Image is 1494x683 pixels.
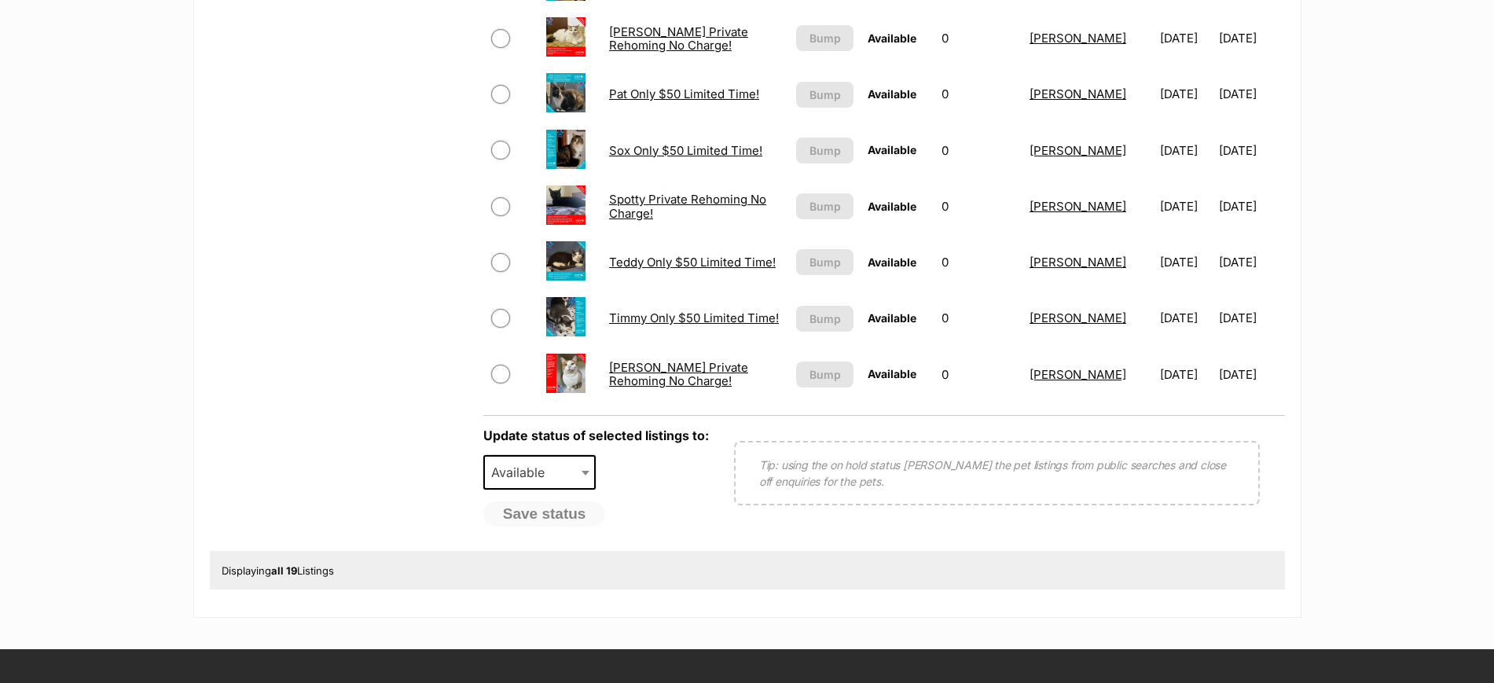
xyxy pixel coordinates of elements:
[1219,123,1283,178] td: [DATE]
[1030,143,1126,158] a: [PERSON_NAME]
[868,200,916,213] span: Available
[868,311,916,325] span: Available
[1219,347,1283,402] td: [DATE]
[809,30,841,46] span: Bump
[1030,199,1126,214] a: [PERSON_NAME]
[809,198,841,215] span: Bump
[868,367,916,380] span: Available
[1219,11,1283,65] td: [DATE]
[1154,11,1217,65] td: [DATE]
[796,362,854,387] button: Bump
[1219,235,1283,289] td: [DATE]
[935,67,1022,121] td: 0
[868,87,916,101] span: Available
[796,82,854,108] button: Bump
[809,86,841,103] span: Bump
[609,143,762,158] a: Sox Only $50 Limited Time!
[222,564,334,577] span: Displaying Listings
[796,249,854,275] button: Bump
[483,455,596,490] span: Available
[935,291,1022,345] td: 0
[935,347,1022,402] td: 0
[868,255,916,269] span: Available
[485,461,560,483] span: Available
[796,25,854,51] button: Bump
[271,564,297,577] strong: all 19
[935,179,1022,233] td: 0
[935,123,1022,178] td: 0
[1030,310,1126,325] a: [PERSON_NAME]
[796,193,854,219] button: Bump
[1030,255,1126,270] a: [PERSON_NAME]
[809,310,841,327] span: Bump
[796,138,854,163] button: Bump
[868,143,916,156] span: Available
[609,360,748,388] a: [PERSON_NAME] Private Rehoming No Charge!
[609,24,748,53] a: [PERSON_NAME] Private Rehoming No Charge!
[483,501,606,527] button: Save status
[809,366,841,383] span: Bump
[1154,235,1217,289] td: [DATE]
[1154,347,1217,402] td: [DATE]
[609,86,759,101] a: Pat Only $50 Limited Time!
[609,192,766,220] a: Spotty Private Rehoming No Charge!
[935,235,1022,289] td: 0
[1154,123,1217,178] td: [DATE]
[1219,291,1283,345] td: [DATE]
[1030,86,1126,101] a: [PERSON_NAME]
[1154,291,1217,345] td: [DATE]
[609,255,776,270] a: Teddy Only $50 Limited Time!
[809,254,841,270] span: Bump
[1154,67,1217,121] td: [DATE]
[1154,179,1217,233] td: [DATE]
[1030,31,1126,46] a: [PERSON_NAME]
[935,11,1022,65] td: 0
[759,457,1235,490] p: Tip: using the on hold status [PERSON_NAME] the pet listings from public searches and close off e...
[868,31,916,45] span: Available
[796,306,854,332] button: Bump
[1219,179,1283,233] td: [DATE]
[809,142,841,159] span: Bump
[483,428,709,443] label: Update status of selected listings to:
[1030,367,1126,382] a: [PERSON_NAME]
[1219,67,1283,121] td: [DATE]
[609,310,779,325] a: Timmy Only $50 Limited Time!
